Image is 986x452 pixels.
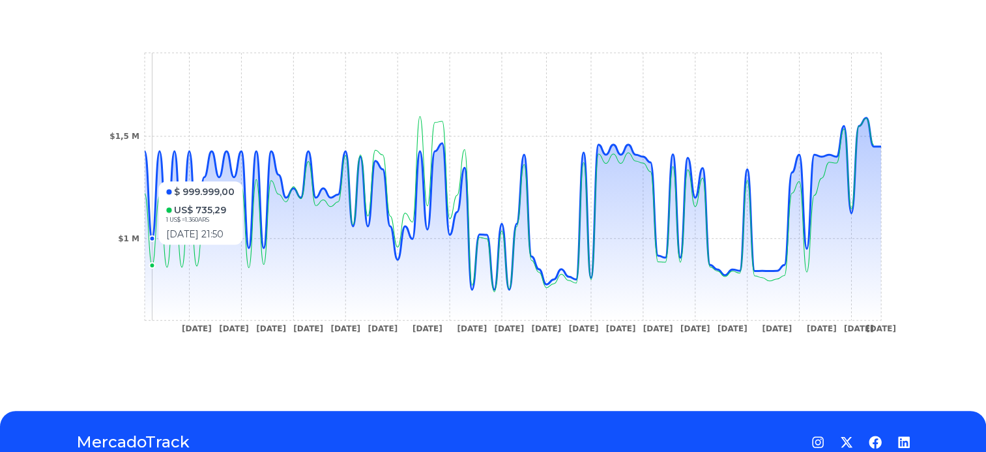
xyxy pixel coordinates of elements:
tspan: [DATE] [256,324,286,333]
tspan: [DATE] [412,324,442,333]
tspan: [DATE] [762,324,792,333]
tspan: [DATE] [330,324,360,333]
tspan: [DATE] [219,324,249,333]
tspan: [DATE] [494,324,524,333]
tspan: [DATE] [568,324,598,333]
tspan: [DATE] [680,324,710,333]
tspan: [DATE] [368,324,398,333]
tspan: [DATE] [182,324,212,333]
tspan: [DATE] [866,324,896,333]
tspan: [DATE] [457,324,487,333]
tspan: $1 M [118,234,139,243]
tspan: [DATE] [531,324,561,333]
tspan: [DATE] [293,324,323,333]
tspan: [DATE] [806,324,836,333]
tspan: [DATE] [643,324,673,333]
a: Facebook [869,436,882,449]
tspan: [DATE] [717,324,747,333]
a: Instagram [811,436,824,449]
tspan: $1,5 M [109,132,139,141]
tspan: [DATE] [843,324,873,333]
a: Twitter [840,436,853,449]
a: LinkedIn [897,436,910,449]
tspan: [DATE] [605,324,635,333]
